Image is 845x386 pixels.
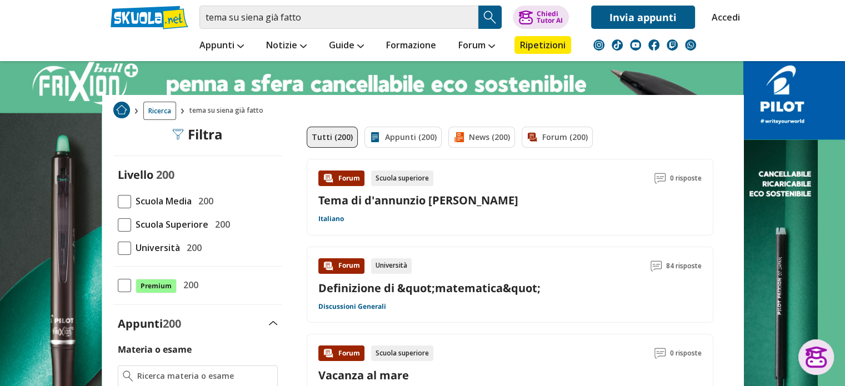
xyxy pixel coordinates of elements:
[654,348,666,359] img: Commenti lettura
[648,39,659,51] img: facebook
[383,36,439,56] a: Formazione
[137,370,272,382] input: Ricerca materia o esame
[593,39,604,51] img: instagram
[536,11,562,24] div: Chiedi Tutor AI
[113,102,130,118] img: Home
[118,316,181,331] label: Appunti
[318,280,541,295] a: Definizione di &quot;matematica&quot;
[189,102,268,120] span: tema su siena già fatto
[318,368,409,383] a: Vacanza al mare
[307,127,358,148] a: Tutti (200)
[667,39,678,51] img: twitch
[318,345,364,361] div: Forum
[318,193,518,208] a: Tema di d'annunzio [PERSON_NAME]
[318,214,344,223] a: Italiano
[211,217,230,232] span: 200
[131,240,180,255] span: Università
[326,36,367,56] a: Guide
[172,129,183,140] img: Filtra filtri mobile
[113,102,130,120] a: Home
[172,127,223,142] div: Filtra
[478,6,502,29] button: Search Button
[591,6,695,29] a: Invia appunti
[670,345,702,361] span: 0 risposte
[269,321,278,325] img: Apri e chiudi sezione
[131,194,192,208] span: Scuola Media
[453,132,464,143] img: News filtro contenuto
[323,348,334,359] img: Forum contenuto
[514,36,571,54] a: Ripetizioni
[612,39,623,51] img: tiktok
[364,127,442,148] a: Appunti (200)
[136,279,177,293] span: Premium
[143,102,176,120] a: Ricerca
[182,240,202,255] span: 200
[179,278,198,292] span: 200
[482,9,498,26] img: Cerca appunti, riassunti o versioni
[118,343,192,355] label: Materia o esame
[323,260,334,272] img: Forum contenuto
[118,167,153,182] label: Livello
[194,194,213,208] span: 200
[318,258,364,274] div: Forum
[263,36,309,56] a: Notizie
[522,127,593,148] a: Forum (200)
[197,36,247,56] a: Appunti
[456,36,498,56] a: Forum
[163,316,181,331] span: 200
[318,171,364,186] div: Forum
[527,132,538,143] img: Forum filtro contenuto
[651,260,662,272] img: Commenti lettura
[371,345,433,361] div: Scuola superiore
[685,39,696,51] img: WhatsApp
[654,173,666,184] img: Commenti lettura
[448,127,515,148] a: News (200)
[369,132,381,143] img: Appunti filtro contenuto
[123,370,133,382] img: Ricerca materia o esame
[323,173,334,184] img: Forum contenuto
[513,6,569,29] button: ChiediTutor AI
[630,39,641,51] img: youtube
[199,6,478,29] input: Cerca appunti, riassunti o versioni
[371,258,412,274] div: Università
[156,167,174,182] span: 200
[371,171,433,186] div: Scuola superiore
[318,302,386,311] a: Discussioni Generali
[131,217,208,232] span: Scuola Superiore
[712,6,735,29] a: Accedi
[666,258,702,274] span: 84 risposte
[670,171,702,186] span: 0 risposte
